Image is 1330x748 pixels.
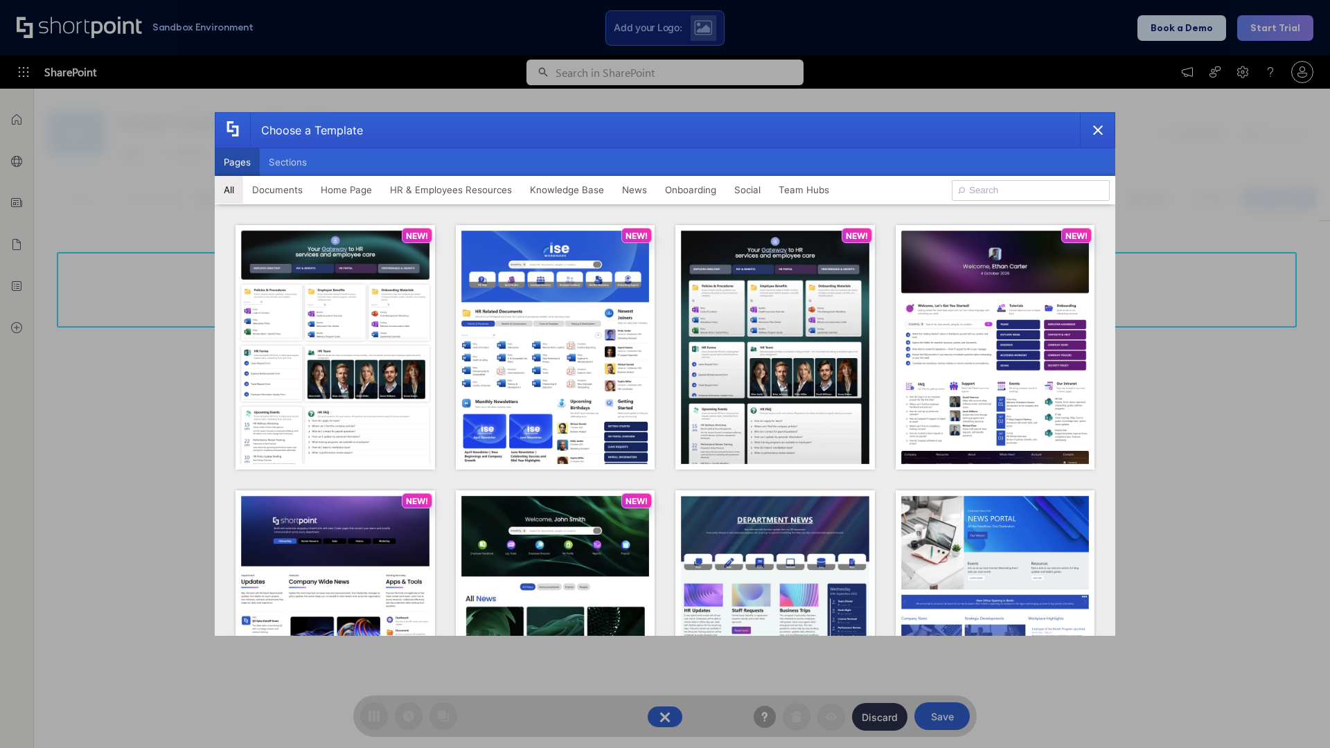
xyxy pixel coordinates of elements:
button: HR & Employees Resources [381,176,521,204]
button: Sections [260,148,316,176]
div: Choose a Template [250,113,363,148]
button: News [613,176,656,204]
button: Pages [215,148,260,176]
button: Documents [243,176,312,204]
button: Onboarding [656,176,725,204]
button: Home Page [312,176,381,204]
input: Search [952,180,1110,201]
button: Knowledge Base [521,176,613,204]
iframe: Chat Widget [1261,682,1330,748]
button: Social [725,176,770,204]
p: NEW! [406,496,428,506]
button: All [215,176,243,204]
div: template selector [215,112,1115,636]
p: NEW! [626,496,648,506]
button: Team Hubs [770,176,838,204]
p: NEW! [846,231,868,241]
p: NEW! [1065,231,1088,241]
p: NEW! [626,231,648,241]
p: NEW! [406,231,428,241]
